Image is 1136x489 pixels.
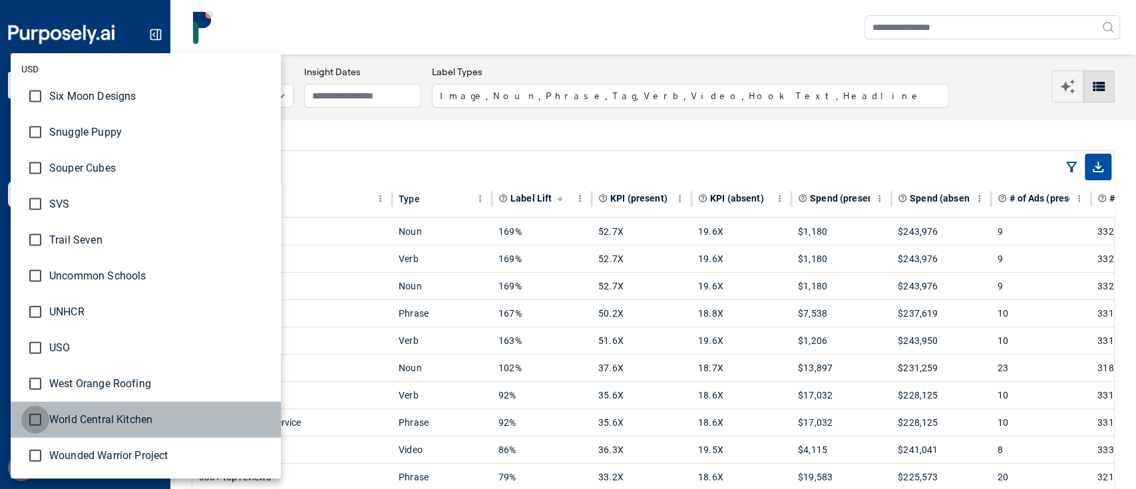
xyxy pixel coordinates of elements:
[49,160,270,176] span: Souper Cubes
[49,412,270,428] span: World Central Kitchen
[49,448,270,464] span: Wounded Warrior Project
[49,376,270,392] span: West Orange Roofing
[11,53,281,85] li: USD
[49,124,270,140] span: Snuggle Puppy
[49,304,270,320] span: UNHCR
[49,268,270,284] span: Uncommon Schools
[49,196,270,212] span: SVS
[49,232,270,248] span: Trail Seven
[49,88,270,104] span: Six Moon Designs
[49,340,270,356] span: USO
